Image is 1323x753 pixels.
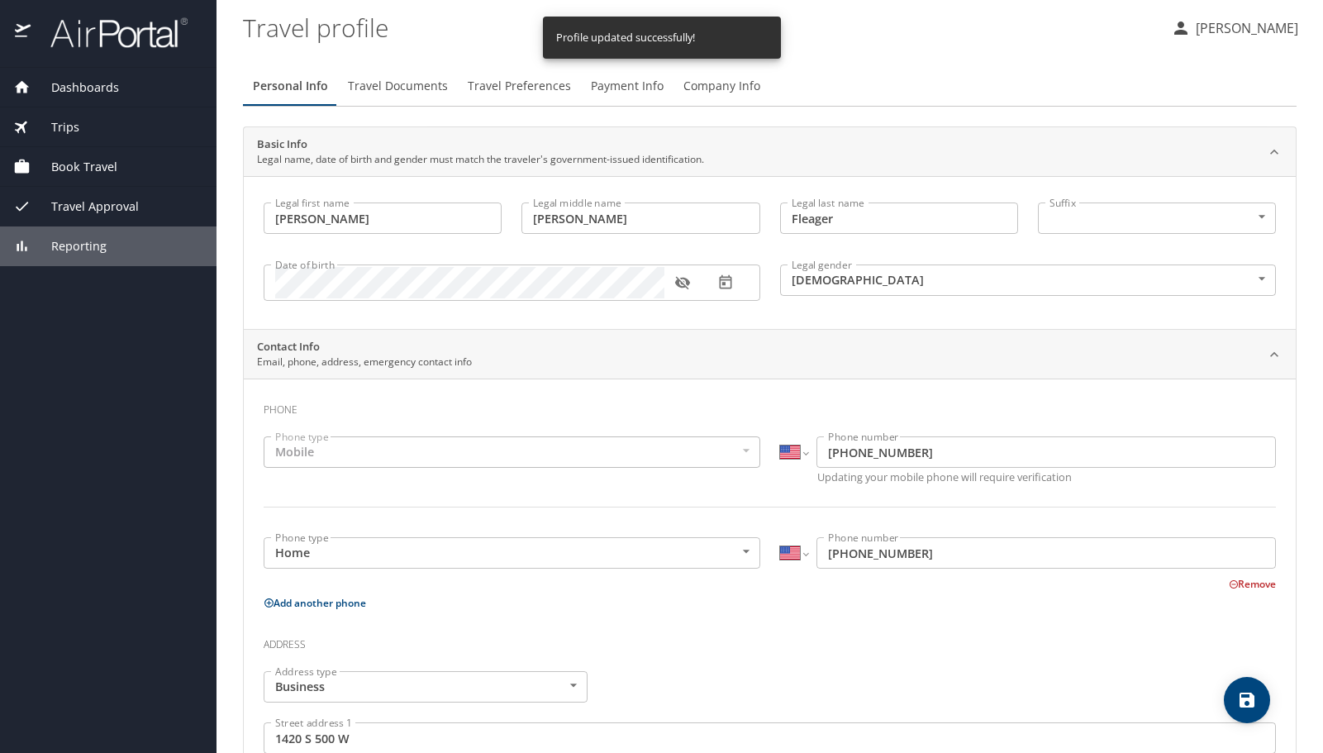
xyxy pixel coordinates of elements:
[257,339,472,355] h2: Contact Info
[1224,677,1270,723] button: save
[257,355,472,369] p: Email, phone, address, emergency contact info
[264,627,1276,655] h3: Address
[31,158,117,176] span: Book Travel
[264,392,1276,420] h3: Phone
[1229,577,1276,591] button: Remove
[244,330,1296,379] div: Contact InfoEmail, phone, address, emergency contact info
[32,17,188,49] img: airportal-logo.png
[243,66,1297,106] div: Profile
[1164,13,1305,43] button: [PERSON_NAME]
[264,436,760,468] div: Mobile
[1038,203,1276,234] div: ​
[817,472,1277,483] p: Updating your mobile phone will require verification
[264,671,588,703] div: Business
[15,17,32,49] img: icon-airportal.png
[244,176,1296,329] div: Basic InfoLegal name, date of birth and gender must match the traveler's government-issued identi...
[780,265,1277,296] div: [DEMOGRAPHIC_DATA]
[468,76,571,97] span: Travel Preferences
[264,596,366,610] button: Add another phone
[556,21,695,54] div: Profile updated successfully!
[257,152,704,167] p: Legal name, date of birth and gender must match the traveler's government-issued identification.
[253,76,328,97] span: Personal Info
[1191,18,1298,38] p: [PERSON_NAME]
[31,198,139,216] span: Travel Approval
[264,537,760,569] div: Home
[31,118,79,136] span: Trips
[244,127,1296,177] div: Basic InfoLegal name, date of birth and gender must match the traveler's government-issued identi...
[243,2,1158,53] h1: Travel profile
[257,136,704,153] h2: Basic Info
[31,79,119,97] span: Dashboards
[31,237,107,255] span: Reporting
[683,76,760,97] span: Company Info
[348,76,448,97] span: Travel Documents
[591,76,664,97] span: Payment Info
